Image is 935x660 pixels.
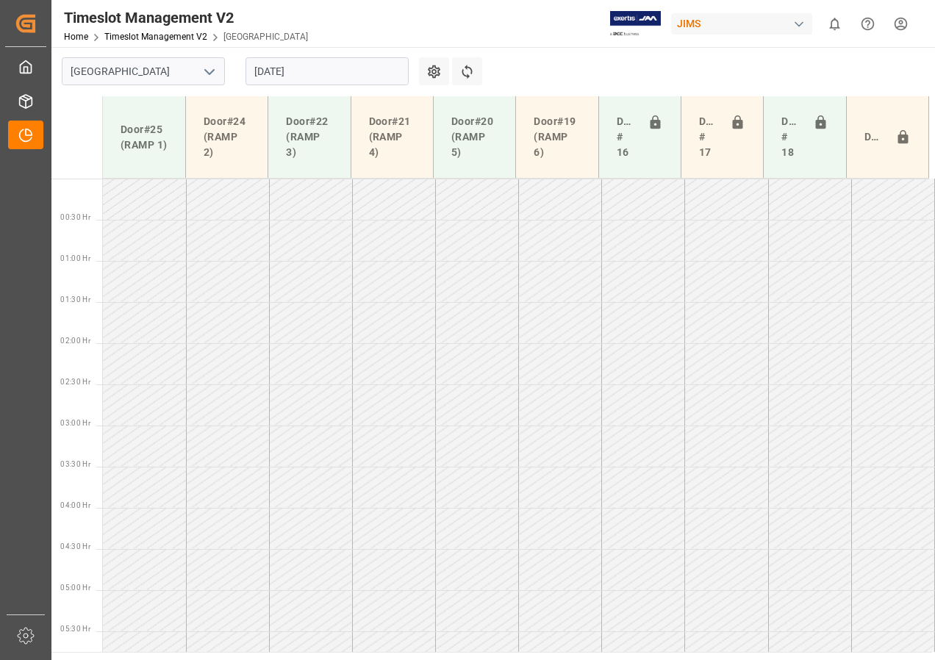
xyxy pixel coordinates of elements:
div: Door#23 [859,123,889,151]
span: 05:30 Hr [60,625,90,633]
button: JIMS [671,10,818,37]
span: 01:00 Hr [60,254,90,262]
span: 03:00 Hr [60,419,90,427]
div: Doors # 17 [693,108,724,166]
button: show 0 new notifications [818,7,851,40]
div: Door#20 (RAMP 5) [445,108,504,166]
button: Help Center [851,7,884,40]
span: 01:30 Hr [60,295,90,304]
div: Door#22 (RAMP 3) [280,108,338,166]
div: Doors # 18 [775,108,806,166]
div: Doors # 16 [611,108,642,166]
div: Door#25 (RAMP 1) [115,116,173,159]
a: Home [64,32,88,42]
div: JIMS [671,13,812,35]
div: Timeslot Management V2 [64,7,308,29]
span: 00:30 Hr [60,213,90,221]
input: DD-MM-YYYY [246,57,409,85]
span: 05:00 Hr [60,584,90,592]
button: open menu [198,60,220,83]
span: 03:30 Hr [60,460,90,468]
span: 04:00 Hr [60,501,90,509]
div: Door#19 (RAMP 6) [528,108,586,166]
span: 02:00 Hr [60,337,90,345]
span: 04:30 Hr [60,542,90,550]
div: Door#24 (RAMP 2) [198,108,256,166]
img: Exertis%20JAM%20-%20Email%20Logo.jpg_1722504956.jpg [610,11,661,37]
input: Type to search/select [62,57,225,85]
a: Timeslot Management V2 [104,32,207,42]
div: Door#21 (RAMP 4) [363,108,421,166]
span: 02:30 Hr [60,378,90,386]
